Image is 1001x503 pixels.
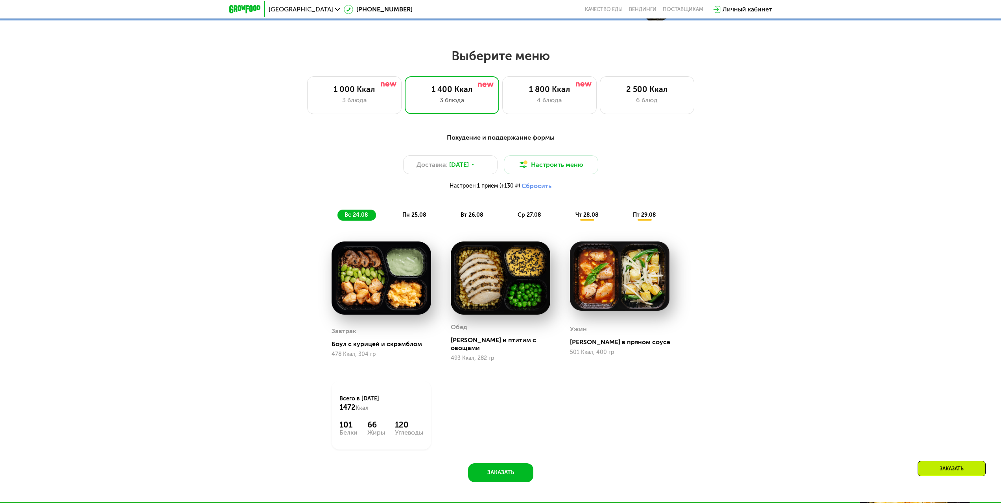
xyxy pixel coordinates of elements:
[339,395,423,412] div: Всего в [DATE]
[575,212,599,218] span: чт 28.08
[663,6,703,13] div: поставщикам
[449,160,469,170] span: [DATE]
[356,405,369,411] span: Ккал
[518,212,541,218] span: ср 27.08
[417,160,448,170] span: Доставка:
[918,461,986,476] div: Заказать
[332,351,431,357] div: 478 Ккал, 304 гр
[629,6,656,13] a: Вендинги
[451,355,550,361] div: 493 Ккал, 282 гр
[450,183,520,189] span: Настроен 1 прием (+130 ₽)
[451,321,467,333] div: Обед
[402,212,426,218] span: пн 25.08
[413,85,491,94] div: 1 400 Ккал
[339,420,358,429] div: 101
[268,133,734,143] div: Похудение и поддержание формы
[608,96,686,105] div: 6 блюд
[315,96,393,105] div: 3 блюда
[367,420,385,429] div: 66
[315,85,393,94] div: 1 000 Ккал
[332,325,356,337] div: Завтрак
[332,340,437,348] div: Боул с курицей и скрэмблом
[339,429,358,436] div: Белки
[723,5,772,14] div: Личный кабинет
[269,6,333,13] span: [GEOGRAPHIC_DATA]
[570,338,676,346] div: [PERSON_NAME] в пряном соусе
[504,155,598,174] button: Настроить меню
[25,48,976,64] h2: Выберите меню
[367,429,385,436] div: Жиры
[395,429,423,436] div: Углеводы
[570,349,669,356] div: 501 Ккал, 400 гр
[461,212,483,218] span: вт 26.08
[511,85,588,94] div: 1 800 Ккал
[451,336,557,352] div: [PERSON_NAME] и птитим с овощами
[344,5,413,14] a: [PHONE_NUMBER]
[339,403,356,412] span: 1472
[633,212,656,218] span: пт 29.08
[608,85,686,94] div: 2 500 Ккал
[468,463,533,482] button: Заказать
[511,96,588,105] div: 4 блюда
[570,323,587,335] div: Ужин
[585,6,623,13] a: Качество еды
[345,212,368,218] span: вс 24.08
[395,420,423,429] div: 120
[522,182,551,190] button: Сбросить
[413,96,491,105] div: 3 блюда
